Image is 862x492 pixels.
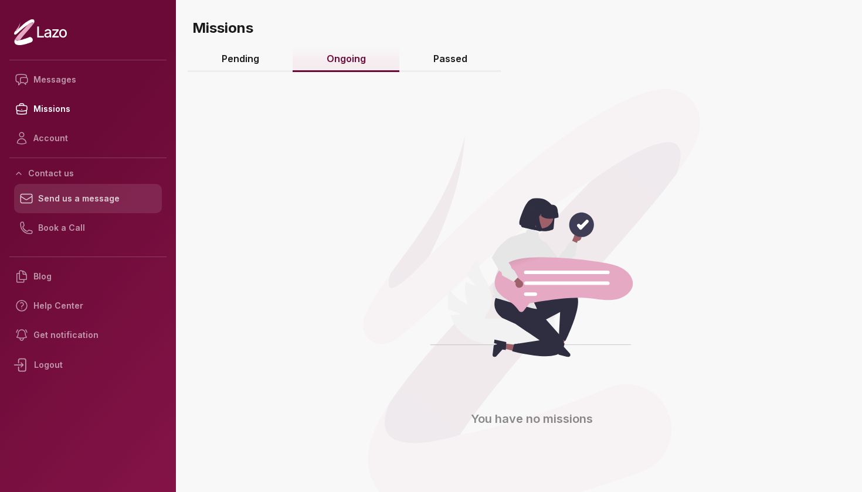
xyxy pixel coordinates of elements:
[293,47,399,72] a: Ongoing
[188,47,293,72] a: Pending
[9,124,167,153] a: Account
[9,94,167,124] a: Missions
[9,320,167,350] a: Get notification
[9,163,167,184] button: Contact us
[9,184,167,252] div: Contact us
[14,213,162,242] a: Book a Call
[9,65,167,94] a: Messages
[9,291,167,320] a: Help Center
[399,47,501,72] a: Passed
[9,262,167,291] a: Blog
[9,350,167,380] div: Logout
[14,184,162,213] a: Send us a message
